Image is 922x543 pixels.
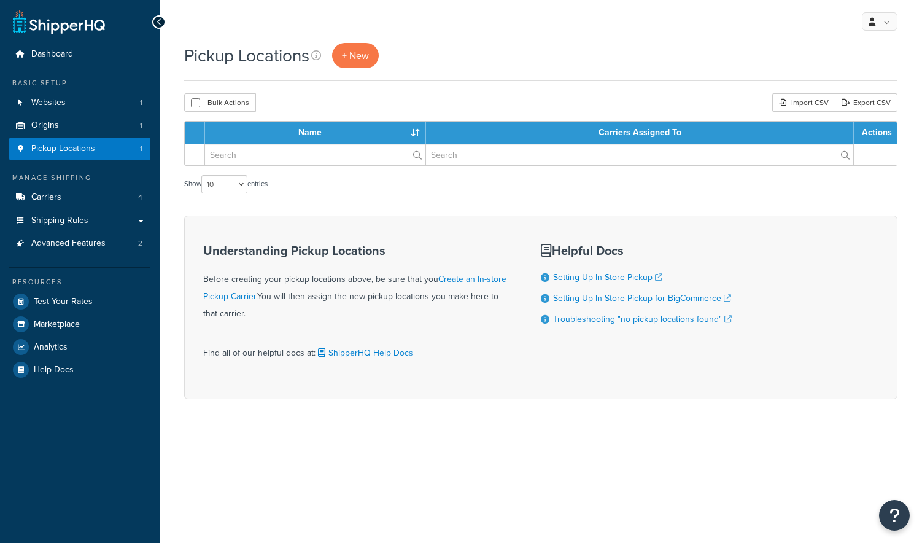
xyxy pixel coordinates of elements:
[426,144,853,165] input: Search
[140,120,142,131] span: 1
[9,43,150,66] a: Dashboard
[9,114,150,137] li: Origins
[9,92,150,114] a: Websites 1
[140,144,142,154] span: 1
[9,138,150,160] a: Pickup Locations 1
[31,144,95,154] span: Pickup Locations
[34,365,74,375] span: Help Docs
[184,44,309,68] h1: Pickup Locations
[9,114,150,137] a: Origins 1
[9,336,150,358] a: Analytics
[184,93,256,112] button: Bulk Actions
[13,9,105,34] a: ShipperHQ Home
[205,122,426,144] th: Name
[772,93,835,112] div: Import CSV
[9,209,150,232] a: Shipping Rules
[854,122,897,144] th: Actions
[9,173,150,183] div: Manage Shipping
[835,93,897,112] a: Export CSV
[342,49,369,63] span: + New
[34,319,80,330] span: Marketplace
[34,297,93,307] span: Test Your Rates
[31,238,106,249] span: Advanced Features
[9,277,150,287] div: Resources
[879,500,910,531] button: Open Resource Center
[9,291,150,313] a: Test Your Rates
[31,49,73,60] span: Dashboard
[203,244,510,322] div: Before creating your pickup locations above, be sure that you You will then assign the new pickup...
[9,359,150,381] a: Help Docs
[31,120,59,131] span: Origins
[31,192,61,203] span: Carriers
[205,144,425,165] input: Search
[9,232,150,255] li: Advanced Features
[541,244,732,257] h3: Helpful Docs
[553,292,731,305] a: Setting Up In-Store Pickup for BigCommerce
[316,346,413,359] a: ShipperHQ Help Docs
[34,342,68,353] span: Analytics
[184,175,268,193] label: Show entries
[9,186,150,209] li: Carriers
[9,313,150,335] a: Marketplace
[9,232,150,255] a: Advanced Features 2
[31,216,88,226] span: Shipping Rules
[9,138,150,160] li: Pickup Locations
[140,98,142,108] span: 1
[9,78,150,88] div: Basic Setup
[553,271,662,284] a: Setting Up In-Store Pickup
[138,238,142,249] span: 2
[31,98,66,108] span: Websites
[426,122,854,144] th: Carriers Assigned To
[332,43,379,68] a: + New
[9,186,150,209] a: Carriers 4
[138,192,142,203] span: 4
[553,313,732,326] a: Troubleshooting "no pickup locations found"
[9,92,150,114] li: Websites
[203,244,510,257] h3: Understanding Pickup Locations
[203,335,510,362] div: Find all of our helpful docs at:
[201,175,247,193] select: Showentries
